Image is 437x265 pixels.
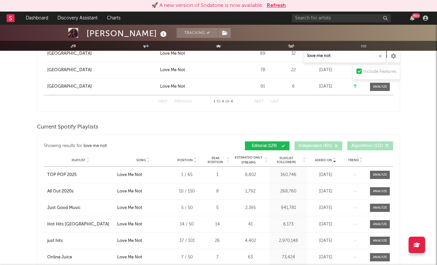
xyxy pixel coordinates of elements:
[117,238,142,244] div: Love Me Not
[304,49,386,63] input: Search Playlists/Charts
[309,221,342,228] div: [DATE]
[281,83,306,90] div: 6
[47,50,92,57] div: [GEOGRAPHIC_DATA]
[47,188,74,195] div: All Out 2020s
[47,67,92,74] div: [GEOGRAPHIC_DATA]
[117,172,142,178] div: Love Me Not
[233,205,268,211] div: 2,395
[205,188,230,195] div: 8
[352,144,383,148] span: Algorithmic ( 132 )
[412,13,420,18] div: 99 +
[205,156,226,164] span: Peak Position
[172,188,202,195] div: 10 / 150
[309,238,342,244] div: [DATE]
[233,238,268,244] div: 4,402
[248,50,278,57] div: 89
[410,15,415,21] button: 99+
[249,144,280,148] span: Editorial ( 129 )
[177,28,218,38] button: Tracking
[47,83,92,90] div: [GEOGRAPHIC_DATA]
[158,100,168,103] button: First
[47,254,114,261] a: Online Juice
[44,141,218,150] div: Showing results for
[205,221,230,228] div: 14
[53,12,102,25] a: Discovery Assistant
[248,67,278,74] div: 78
[47,221,109,228] div: Hot Hits [GEOGRAPHIC_DATA]
[117,221,142,228] div: Love Me Not
[233,188,268,195] div: 1,792
[267,2,286,10] button: Refresh
[160,50,185,57] div: Love Me Not
[225,100,229,103] span: of
[47,238,63,244] div: just hits
[271,238,306,244] div: 2,970,148
[160,83,245,90] a: Love Me Not
[205,205,230,211] div: 5
[315,158,332,162] span: Added On
[245,141,289,150] button: Editorial(129)
[172,172,202,178] div: 1 / 65
[281,67,306,74] div: 22
[117,188,142,195] div: Love Me Not
[160,50,245,57] a: Love Me Not
[233,221,268,228] div: 41
[86,28,168,39] div: [PERSON_NAME]
[309,67,342,74] div: [DATE]
[281,50,306,57] div: 32
[47,221,114,228] a: Hot Hits [GEOGRAPHIC_DATA]
[217,100,220,103] span: to
[292,14,391,22] input: Search for artists
[172,205,202,211] div: 5 / 50
[47,205,114,211] a: Just Good Music
[271,205,306,211] div: 941,781
[47,172,114,178] a: TOP POP 2025
[271,254,306,261] div: 73,424
[248,83,278,90] div: 91
[21,12,53,25] a: Dashboard
[271,172,306,178] div: 160,746
[47,254,72,261] div: Online Juice
[172,238,202,244] div: 37 / 101
[47,172,77,178] div: TOP POP 2025
[205,172,230,178] div: 1
[172,254,202,261] div: 7 / 50
[47,238,114,244] a: just hits
[309,83,342,90] div: [DATE]
[271,188,306,195] div: 268,760
[205,238,230,244] div: 26
[47,83,157,90] a: [GEOGRAPHIC_DATA]
[47,188,114,195] a: All Out 2020s
[47,67,157,74] a: [GEOGRAPHIC_DATA]
[271,156,302,164] span: Playlist Followers
[136,158,146,162] span: Song
[363,68,396,76] div: Include Features
[309,254,342,261] div: [DATE]
[72,158,85,162] span: Playlist
[172,221,202,228] div: 14 / 50
[177,158,193,162] span: Position
[160,67,185,74] div: Love Me Not
[299,144,332,148] span: Independent ( 401 )
[205,254,230,261] div: 7
[151,2,263,10] div: 🚀 A new version of Sodatone is now available.
[347,141,393,150] button: Algorithmic(132)
[309,172,342,178] div: [DATE]
[205,98,241,106] div: 1 4 4
[254,100,264,103] button: Next
[270,100,279,103] button: Last
[47,205,81,211] div: Just Good Music
[233,254,268,261] div: 63
[102,12,125,25] a: Charts
[84,142,107,150] div: love me not
[233,172,268,178] div: 8,802
[160,83,185,90] div: Love Me Not
[160,67,245,74] a: Love Me Not
[348,158,359,162] span: Trend
[309,188,342,195] div: [DATE]
[233,155,264,165] span: Estimated Daily Streams
[294,141,342,150] button: Independent(401)
[37,123,98,131] span: Current Spotify Playlists
[271,221,306,228] div: 6,173
[309,205,342,211] div: [DATE]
